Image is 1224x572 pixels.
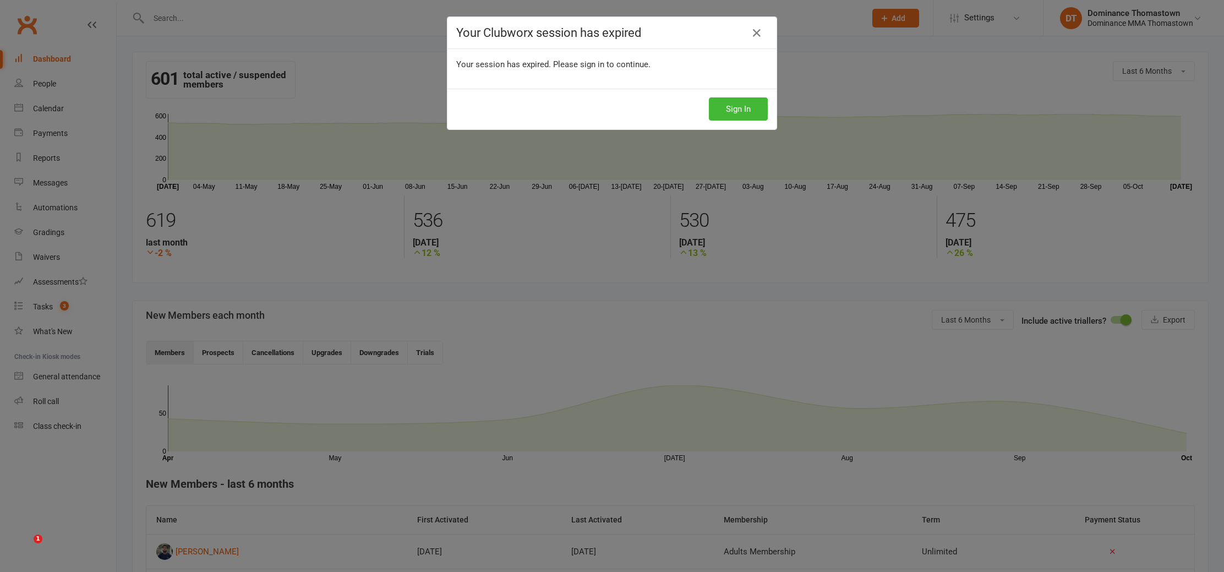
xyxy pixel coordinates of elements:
[11,535,37,561] iframe: Intercom live chat
[34,535,42,543] span: 1
[709,97,768,121] button: Sign In
[456,26,768,40] h4: Your Clubworx session has expired
[748,24,766,42] a: Close
[456,59,651,69] span: Your session has expired. Please sign in to continue.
